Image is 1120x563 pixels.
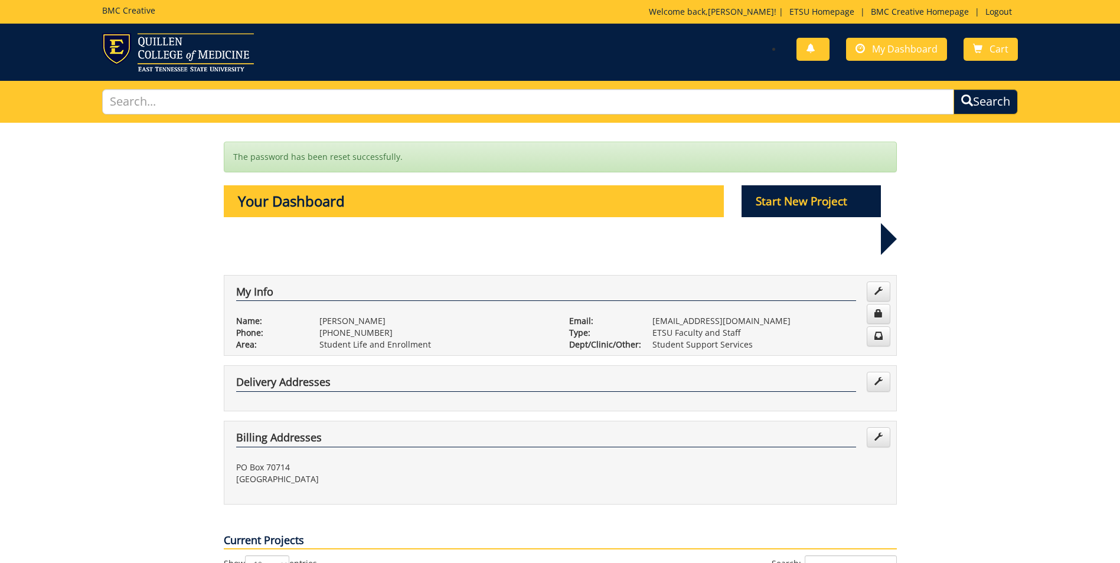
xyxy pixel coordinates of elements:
span: My Dashboard [872,42,938,55]
p: Your Dashboard [224,185,724,217]
p: Welcome back, ! | | | [649,6,1018,18]
a: ETSU Homepage [783,6,860,17]
a: Cart [964,38,1018,61]
img: ETSU logo [102,33,254,71]
button: Search [954,89,1018,114]
a: My Dashboard [846,38,947,61]
p: Phone: [236,327,302,339]
a: Logout [979,6,1018,17]
p: Student Support Services [652,339,884,351]
input: Search... [102,89,954,114]
a: Change Communication Preferences [867,326,890,346]
p: [EMAIL_ADDRESS][DOMAIN_NAME] [652,315,884,327]
p: [PERSON_NAME] [319,315,551,327]
h4: My Info [236,286,856,302]
p: ETSU Faculty and Staff [652,327,884,339]
p: Area: [236,339,302,351]
h4: Delivery Addresses [236,377,856,392]
p: [GEOGRAPHIC_DATA] [236,473,551,485]
a: Start New Project [742,197,881,208]
h5: BMC Creative [102,6,155,15]
p: Dept/Clinic/Other: [569,339,635,351]
p: Student Life and Enrollment [319,339,551,351]
div: The password has been reset successfully. [224,142,897,172]
a: BMC Creative Homepage [865,6,975,17]
a: Edit Addresses [867,372,890,392]
p: PO Box 70714 [236,461,551,473]
span: Cart [990,42,1008,55]
a: [PERSON_NAME] [708,6,774,17]
p: Current Projects [224,533,897,549]
h4: Billing Addresses [236,432,856,447]
p: Type: [569,327,635,339]
a: Change Password [867,304,890,324]
p: [PHONE_NUMBER] [319,327,551,339]
a: Edit Addresses [867,427,890,447]
p: Start New Project [742,185,881,217]
a: Edit Info [867,281,890,302]
p: Email: [569,315,635,327]
p: Name: [236,315,302,327]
